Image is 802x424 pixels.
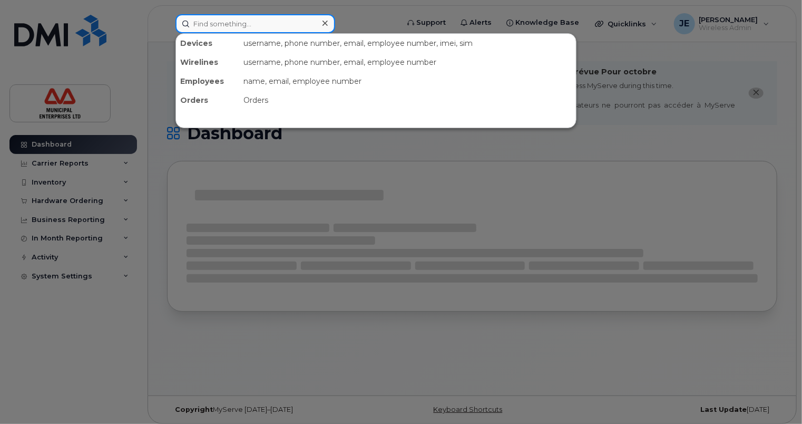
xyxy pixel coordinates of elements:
[176,34,239,53] div: Devices
[239,91,576,110] div: Orders
[239,72,576,91] div: name, email, employee number
[176,91,239,110] div: Orders
[176,53,239,72] div: Wirelines
[239,53,576,72] div: username, phone number, email, employee number
[176,72,239,91] div: Employees
[239,34,576,53] div: username, phone number, email, employee number, imei, sim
